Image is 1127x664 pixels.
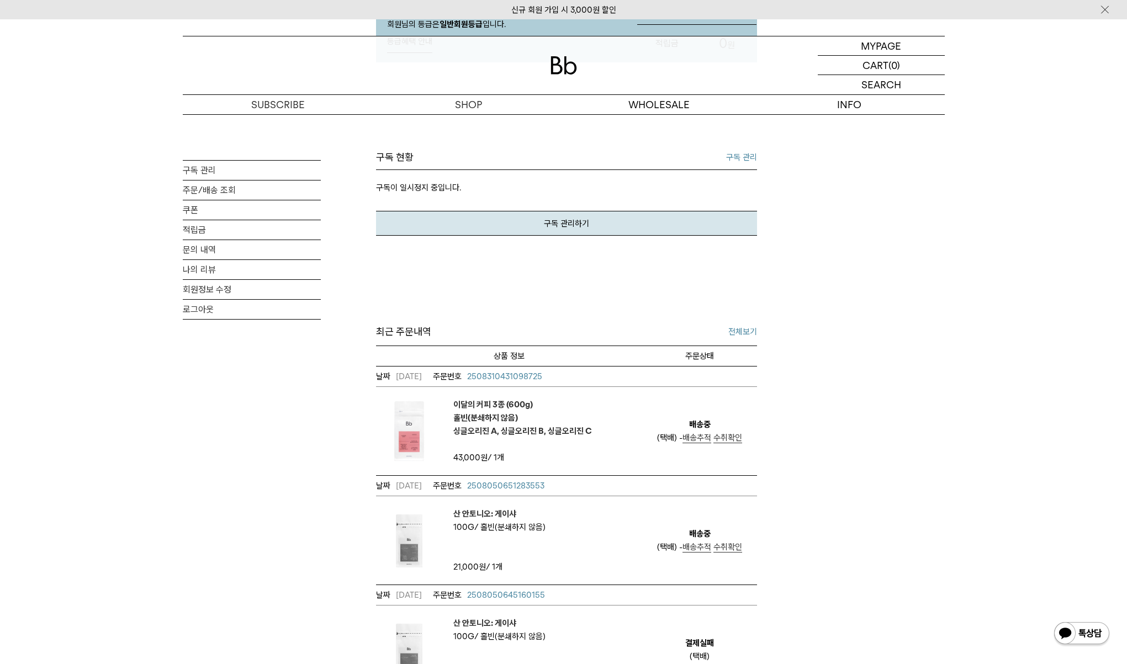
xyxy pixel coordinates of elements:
[888,56,900,75] p: (0)
[480,522,546,532] span: 홀빈(분쇄하지 않음)
[754,95,945,114] p: INFO
[183,161,321,180] a: 구독 관리
[689,527,711,540] em: 배송중
[453,398,592,438] em: 이달의 커피 3종 (600g) 홀빈(분쇄하지 않음) 싱글오리진 A, 싱글오리진 B, 싱글오리진 C
[183,95,373,114] a: SUBSCRIBE
[689,418,711,431] em: 배송중
[453,631,478,641] span: 100g
[453,522,478,532] span: 100g
[183,300,321,319] a: 로그아웃
[657,431,742,444] div: (택배) -
[453,507,546,520] a: 산 안토니오: 게이샤
[376,211,757,236] a: 구독 관리하기
[682,542,711,553] a: 배송추적
[376,588,422,602] em: [DATE]
[690,650,710,663] div: (택배)
[183,280,321,299] a: 회원정보 수정
[376,324,431,340] span: 최근 주문내역
[861,75,901,94] p: SEARCH
[643,346,757,366] th: 주문상태
[183,220,321,240] a: 적립금
[453,398,592,438] a: 이달의 커피 3종 (600g)홀빈(분쇄하지 않음)싱글오리진 A, 싱글오리진 B, 싱글오리진 C
[453,562,486,572] strong: 21,000원
[183,180,321,200] a: 주문/배송 조회
[1053,621,1110,647] img: 카카오톡 채널 1:1 채팅 버튼
[682,542,711,552] span: 배송추적
[564,95,754,114] p: WHOLESALE
[551,56,577,75] img: 로고
[467,371,542,381] span: 2508310431098725
[657,540,742,554] div: (택배) -
[433,479,544,492] a: 2508050651283553
[183,260,321,279] a: 나의 리뷰
[183,240,321,259] a: 문의 내역
[453,453,488,463] strong: 43,000원
[511,5,616,15] a: 신규 회원 가입 시 3,000원 할인
[376,398,442,464] img: 이달의 커피
[682,433,711,443] a: 배송추적
[376,370,422,383] em: [DATE]
[453,617,546,630] a: 산 안토니오: 게이샤
[376,346,643,366] th: 상품명/옵션
[818,36,945,56] a: MYPAGE
[433,370,542,383] a: 2508310431098725
[183,200,321,220] a: 쿠폰
[373,95,564,114] a: SHOP
[376,507,442,573] img: 산 안토니오: 게이샤
[863,56,888,75] p: CART
[713,542,742,553] a: 수취확인
[453,560,547,573] td: / 1개
[728,325,757,338] a: 전체보기
[453,451,547,464] td: / 1개
[480,631,546,641] span: 홀빈(분쇄하지 않음)
[467,481,544,491] span: 2508050651283553
[713,433,742,443] a: 수취확인
[726,151,757,164] a: 구독 관리
[433,588,545,602] a: 2508050645160155
[713,542,742,552] span: 수취확인
[467,590,545,600] span: 2508050645160155
[376,170,757,211] p: 구독이 일시정지 중입니다.
[685,636,714,650] em: 결제실패
[818,56,945,75] a: CART (0)
[861,36,901,55] p: MYPAGE
[376,151,414,164] h3: 구독 현황
[376,479,422,492] em: [DATE]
